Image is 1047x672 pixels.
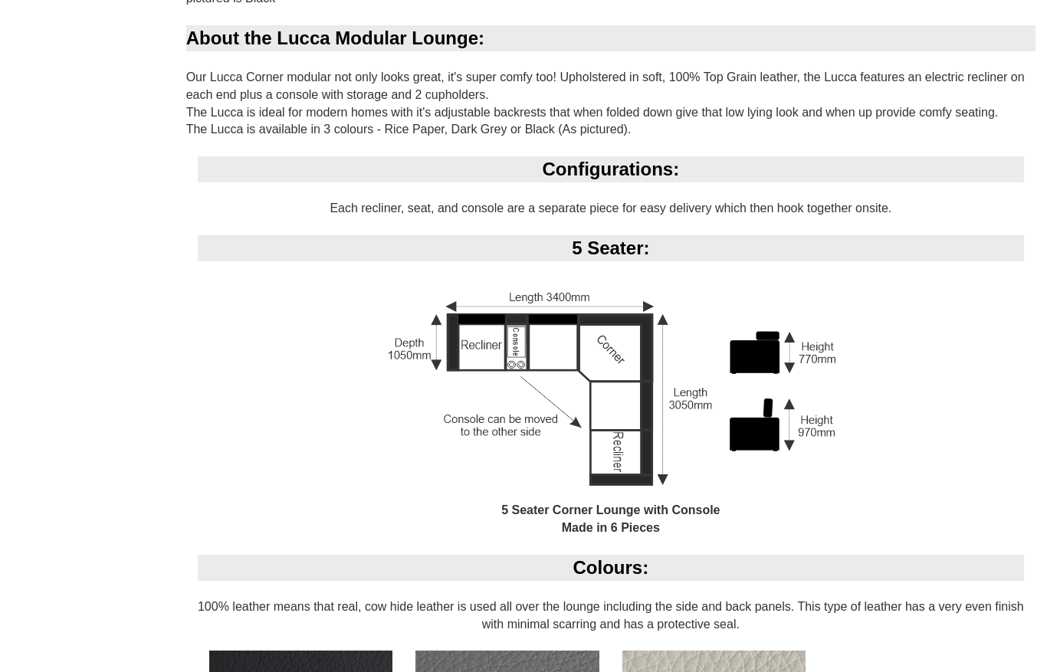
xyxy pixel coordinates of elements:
div: Each recliner, seat, and console are a separate piece for easy delivery which then hook together ... [186,156,1036,554]
b: 5 Seater Corner Lounge with Console Made in 6 Pieces [501,503,720,534]
div: About the Lucca Modular Lounge: [186,25,1036,51]
div: 5 Seater: [198,235,1024,261]
img: 5 Seater Corner Lounge with Console [381,279,841,502]
div: Configurations: [198,156,1024,182]
div: Colours: [198,555,1024,581]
